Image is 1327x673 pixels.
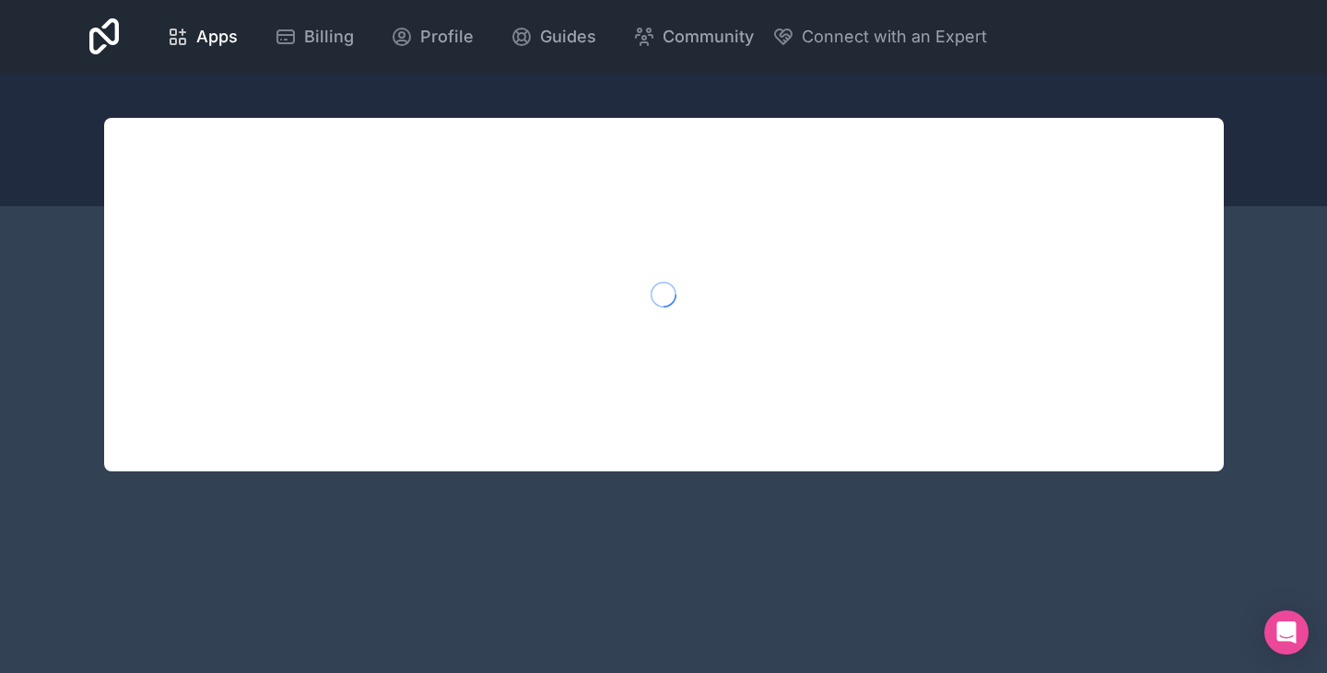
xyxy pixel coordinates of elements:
[540,24,596,50] span: Guides
[260,17,369,57] a: Billing
[772,24,987,50] button: Connect with an Expert
[1264,610,1309,655] div: Open Intercom Messenger
[196,24,238,50] span: Apps
[618,17,769,57] a: Community
[152,17,252,57] a: Apps
[496,17,611,57] a: Guides
[376,17,488,57] a: Profile
[304,24,354,50] span: Billing
[420,24,474,50] span: Profile
[802,24,987,50] span: Connect with an Expert
[663,24,754,50] span: Community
